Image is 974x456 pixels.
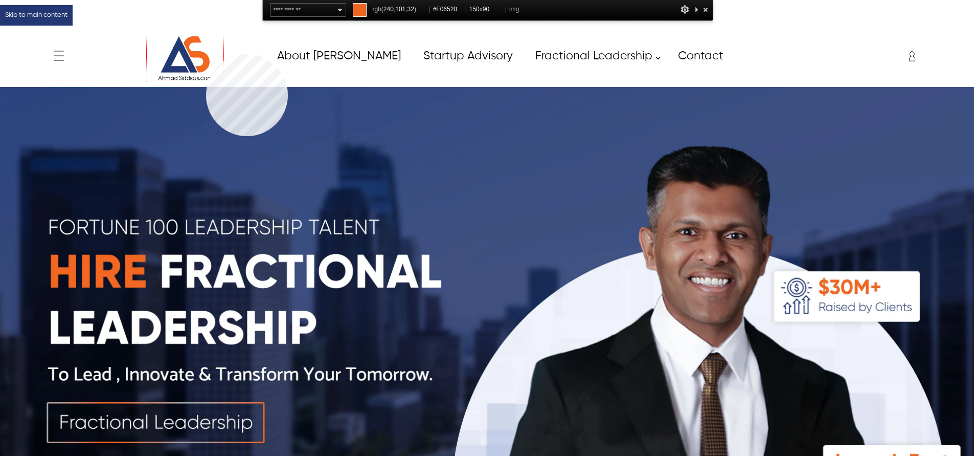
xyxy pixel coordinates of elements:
div: Options [680,3,690,16]
a: Fractional Leadership [524,45,666,68]
span: #F06520 [433,3,463,16]
a: Startup Advisory [412,45,524,68]
span: 240 [383,6,394,13]
a: Website Logo for Ahmad Siddiqui [128,36,242,82]
div: Collapse This Panel [692,3,700,16]
a: About Ahmad [265,45,412,68]
span: 90 [483,6,489,13]
span: x [469,3,503,16]
img: Website Logo for Ahmad Siddiqui [147,36,223,82]
span: | [429,6,431,13]
span: img [509,3,519,16]
div: Close and Stop Picking [700,3,711,16]
a: Contact [666,45,734,68]
span: 150 [469,6,480,13]
div: Enter to Open SignUp and Register OverLay [902,46,917,67]
span: 101 [395,6,405,13]
span: 32 [407,6,414,13]
span: | [465,6,467,13]
span: | [505,6,507,13]
span: rgb( , , ) [373,3,426,16]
